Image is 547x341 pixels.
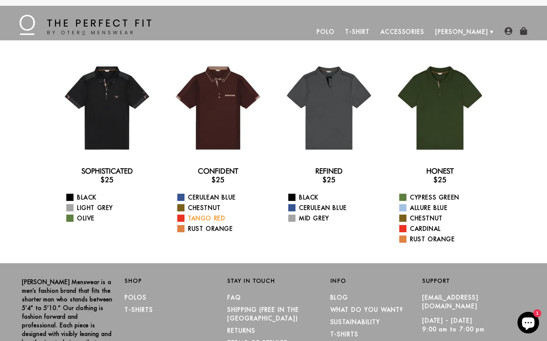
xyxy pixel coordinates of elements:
[399,203,490,212] a: Allure Blue
[227,278,319,284] h2: Stay in Touch
[430,23,494,40] a: [PERSON_NAME]
[330,306,404,313] a: What Do You Want?
[330,318,380,326] a: Sustainability
[19,15,151,35] img: The Perfect Fit - by Otero Menswear - Logo
[399,224,490,233] a: Cardinal
[177,203,268,212] a: Chestnut
[66,203,157,212] a: Light Grey
[311,23,340,40] a: Polo
[125,306,153,313] a: T-Shirts
[515,312,541,335] inbox-online-store-chat: Shopify online store chat
[426,167,454,175] a: Honest
[125,294,147,301] a: Polos
[330,294,348,301] a: Blog
[66,214,157,223] a: Olive
[177,193,268,202] a: Cerulean Blue
[330,278,422,284] h2: Info
[125,278,217,284] h2: Shop
[315,167,343,175] a: Refined
[288,203,379,212] a: Cerulean Blue
[198,167,238,175] a: Confident
[422,294,479,310] a: [EMAIL_ADDRESS][DOMAIN_NAME]
[227,294,241,301] a: FAQ
[177,224,268,233] a: Rust Orange
[330,331,359,338] a: T-Shirts
[177,214,268,223] a: Tango Red
[66,193,157,202] a: Black
[227,306,299,322] a: SHIPPING (Free in the [GEOGRAPHIC_DATA])
[57,175,157,184] h3: $25
[399,193,490,202] a: Cypress Green
[422,316,514,333] p: [DATE] - [DATE] 9:00 am to 7:00 pm
[288,214,379,223] a: Mid Grey
[340,23,375,40] a: T-Shirt
[375,23,430,40] a: Accessories
[399,214,490,223] a: Chestnut
[399,235,490,243] a: Rust Orange
[520,27,528,35] img: shopping-bag-icon.png
[279,175,379,184] h3: $25
[81,167,133,175] a: Sophisticated
[227,327,255,334] a: RETURNS
[390,175,490,184] h3: $25
[422,278,525,284] h2: Support
[504,27,512,35] img: user-account-icon.png
[168,175,268,184] h3: $25
[288,193,379,202] a: Black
